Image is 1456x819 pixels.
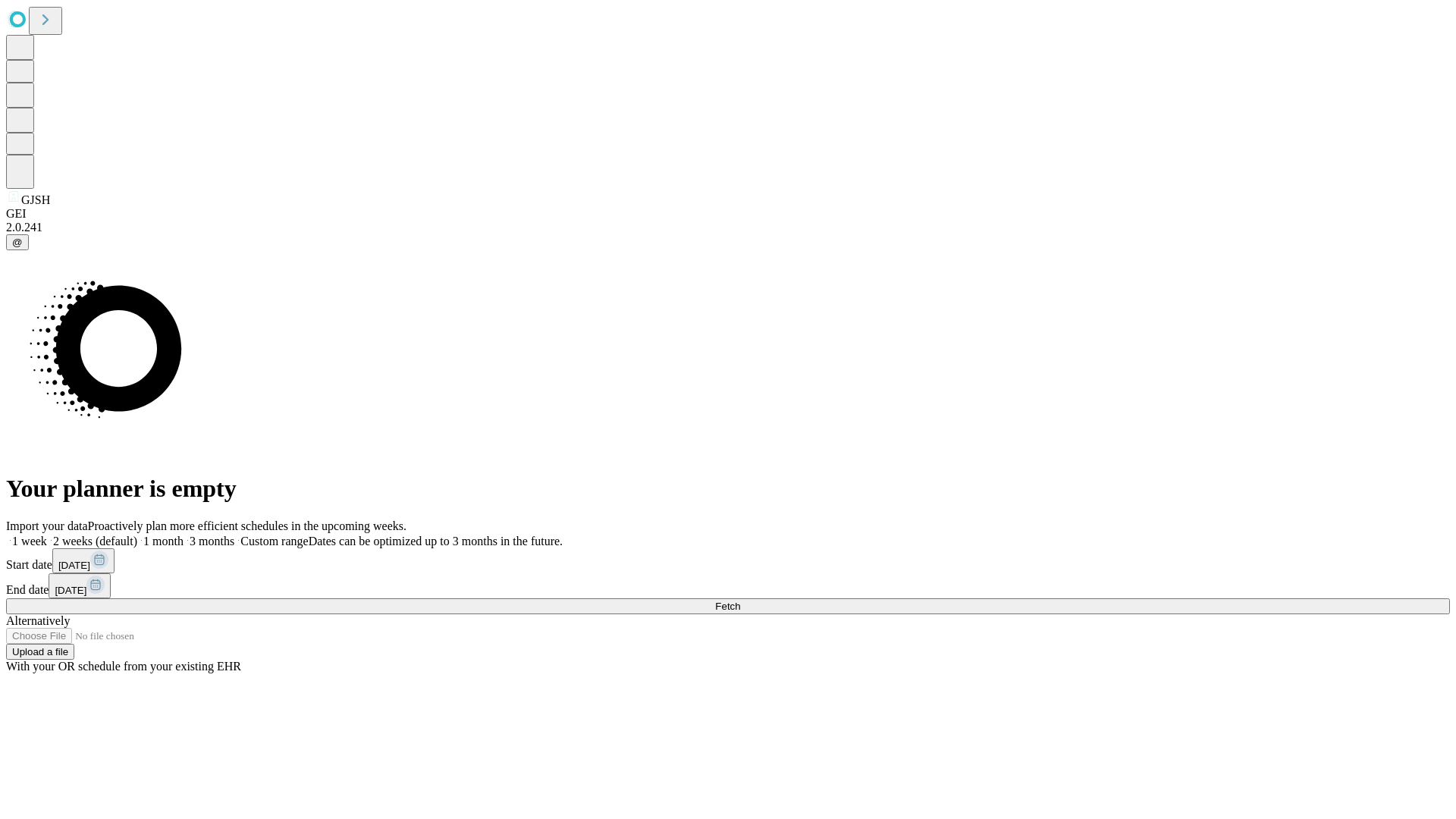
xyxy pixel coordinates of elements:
button: @ [6,234,29,250]
div: GEI [6,207,1450,221]
button: Upload a file [6,644,74,660]
button: Fetch [6,598,1450,614]
span: 3 months [190,535,234,548]
div: End date [6,573,1450,598]
span: [DATE] [58,560,90,571]
span: With your OR schedule from your existing EHR [6,660,241,673]
span: Proactively plan more efficient schedules in the upcoming weeks. [88,519,406,532]
button: [DATE] [52,548,115,573]
span: Fetch [715,601,740,612]
span: 1 month [143,535,184,548]
button: [DATE] [49,573,111,598]
div: Start date [6,548,1450,573]
span: Import your data [6,519,88,532]
span: [DATE] [55,585,86,596]
span: @ [12,237,23,248]
span: Alternatively [6,614,70,627]
span: GJSH [21,193,50,206]
span: Dates can be optimized up to 3 months in the future. [309,535,563,548]
span: 2 weeks (default) [53,535,137,548]
h1: Your planner is empty [6,475,1450,503]
span: 1 week [12,535,47,548]
span: Custom range [240,535,308,548]
div: 2.0.241 [6,221,1450,234]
